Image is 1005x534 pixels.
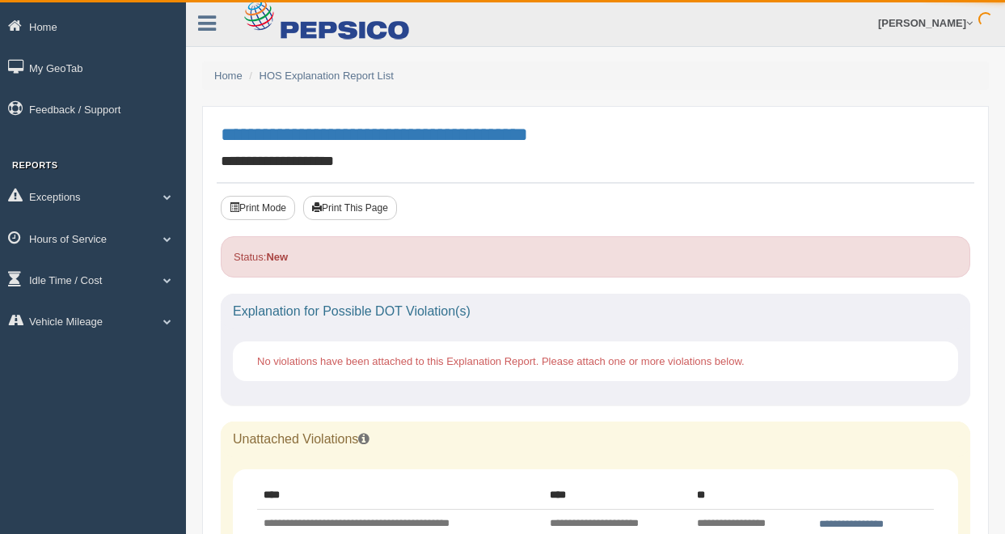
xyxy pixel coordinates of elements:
button: Print This Page [303,196,397,220]
strong: New [266,251,288,263]
div: Status: [221,236,970,278]
div: Unattached Violations [221,422,970,457]
span: No violations have been attached to this Explanation Report. Please attach one or more violations... [257,355,745,367]
a: HOS Explanation Report List [260,70,394,82]
div: Explanation for Possible DOT Violation(s) [221,294,970,329]
button: Print Mode [221,196,295,220]
a: Home [214,70,243,82]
